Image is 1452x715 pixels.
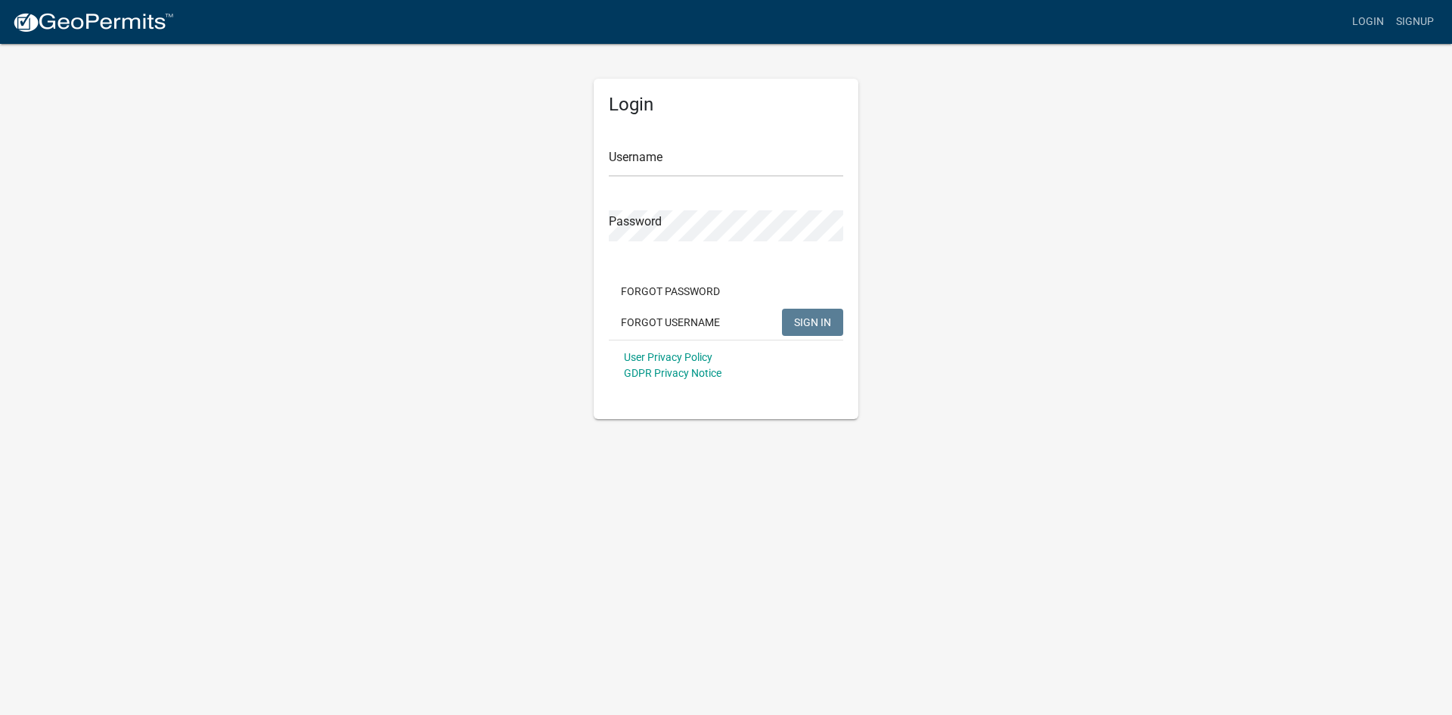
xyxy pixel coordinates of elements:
button: SIGN IN [782,309,843,336]
button: Forgot Username [609,309,732,336]
h5: Login [609,94,843,116]
a: Login [1346,8,1390,36]
button: Forgot Password [609,278,732,305]
span: SIGN IN [794,316,831,328]
a: User Privacy Policy [624,351,712,363]
a: Signup [1390,8,1440,36]
a: GDPR Privacy Notice [624,367,721,379]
